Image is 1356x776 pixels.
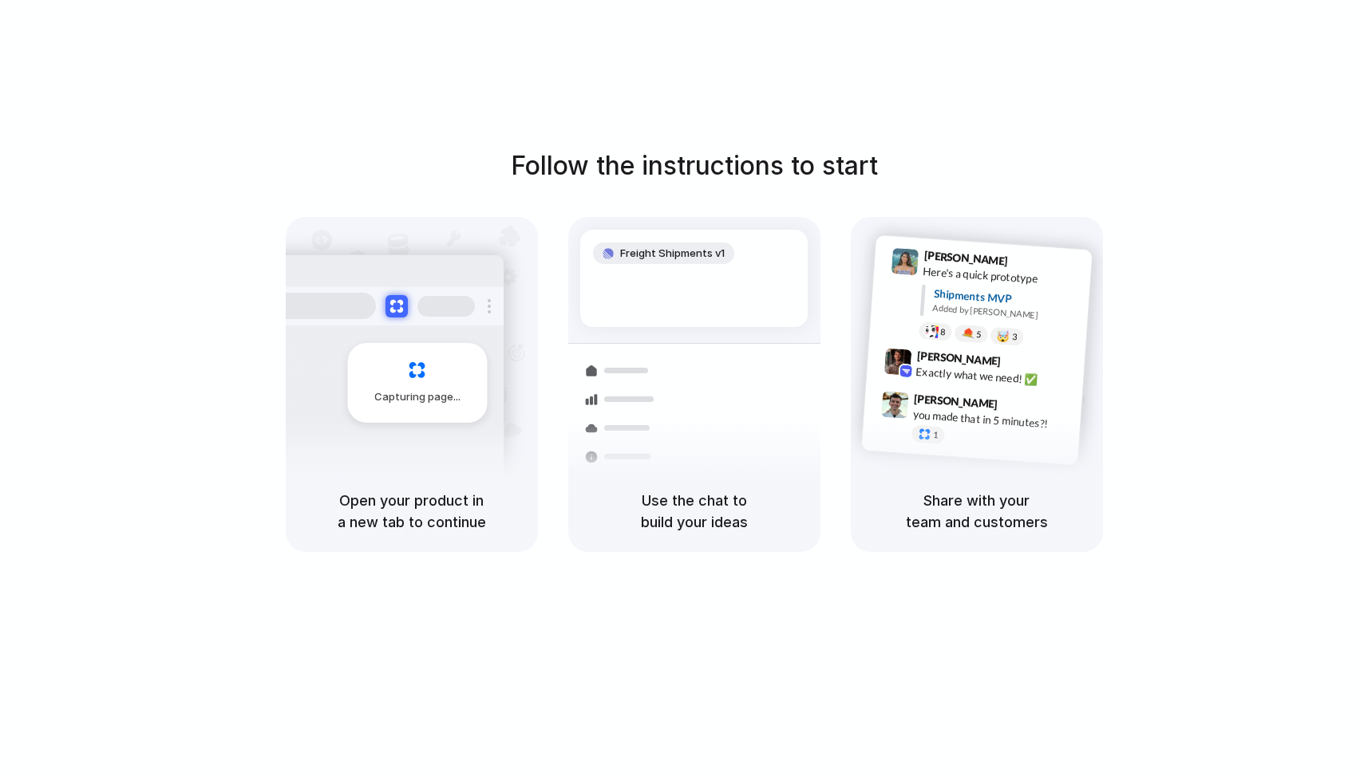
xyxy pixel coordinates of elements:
div: Here's a quick prototype [922,263,1081,290]
h5: Share with your team and customers [870,490,1084,533]
span: [PERSON_NAME] [913,389,998,412]
div: Exactly what we need! ✅ [915,363,1075,390]
h1: Follow the instructions to start [511,147,878,185]
div: Shipments MVP [933,286,1081,312]
div: Added by [PERSON_NAME] [932,301,1079,325]
span: 9:47 AM [1002,397,1035,416]
div: 🤯 [996,330,1010,342]
span: [PERSON_NAME] [916,347,1001,370]
div: you made that in 5 minutes?! [912,406,1072,433]
h5: Use the chat to build your ideas [587,490,801,533]
span: 9:42 AM [1005,354,1038,373]
span: [PERSON_NAME] [923,246,1008,270]
span: Capturing page [374,389,463,405]
span: 3 [1011,333,1017,341]
span: 1 [932,431,938,439]
h5: Open your product in a new tab to continue [305,490,519,533]
span: Freight Shipments v1 [620,246,725,262]
span: 5 [975,330,981,339]
span: 8 [939,327,945,336]
span: 9:41 AM [1012,254,1045,273]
